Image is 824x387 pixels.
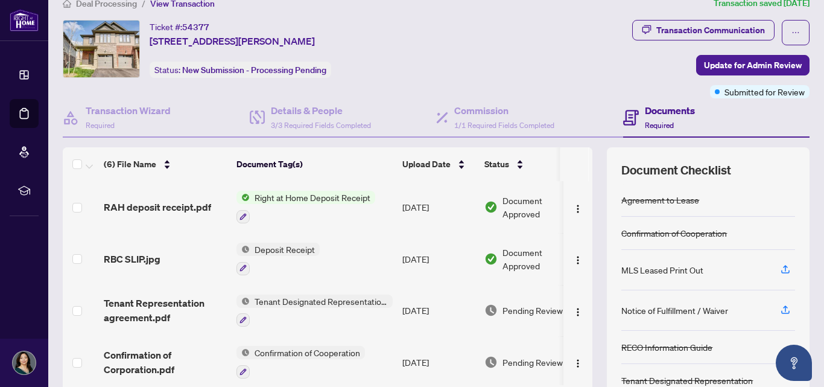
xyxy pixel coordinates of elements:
[484,304,498,317] img: Document Status
[13,351,36,374] img: Profile Icon
[502,356,563,369] span: Pending Review
[480,147,582,181] th: Status
[271,121,371,130] span: 3/3 Required Fields Completed
[454,103,554,118] h4: Commission
[236,295,250,308] img: Status Icon
[99,147,232,181] th: (6) File Name
[104,200,211,214] span: RAH deposit receipt.pdf
[696,55,810,75] button: Update for Admin Review
[10,9,39,31] img: logo
[150,62,331,78] div: Status:
[86,103,171,118] h4: Transaction Wizard
[398,285,480,337] td: [DATE]
[645,121,674,130] span: Required
[454,121,554,130] span: 1/1 Required Fields Completed
[573,307,583,317] img: Logo
[568,197,588,217] button: Logo
[704,56,802,75] span: Update for Admin Review
[402,158,451,171] span: Upload Date
[236,243,320,275] button: Status IconDeposit Receipt
[232,147,398,181] th: Document Tag(s)
[632,20,775,40] button: Transaction Communication
[791,28,800,37] span: ellipsis
[656,21,765,40] div: Transaction Communication
[271,103,371,118] h4: Details & People
[236,346,365,379] button: Status IconConfirmation of Cooperation
[250,295,393,308] span: Tenant Designated Representation Agreement
[104,348,227,377] span: Confirmation of Corporation.pdf
[568,249,588,269] button: Logo
[250,346,365,359] span: Confirmation of Cooperation
[236,191,250,204] img: Status Icon
[398,181,480,233] td: [DATE]
[150,20,209,34] div: Ticket #:
[398,147,480,181] th: Upload Date
[502,304,563,317] span: Pending Review
[573,255,583,265] img: Logo
[724,85,805,98] span: Submitted for Review
[236,346,250,359] img: Status Icon
[573,359,583,368] img: Logo
[621,226,727,240] div: Confirmation of Cooperation
[104,252,160,266] span: RBC SLIP.jpg
[398,233,480,285] td: [DATE]
[568,301,588,320] button: Logo
[621,304,728,317] div: Notice of Fulfillment / Waiver
[484,200,498,214] img: Document Status
[502,246,577,272] span: Document Approved
[250,243,320,256] span: Deposit Receipt
[776,345,812,381] button: Open asap
[568,353,588,372] button: Logo
[63,21,139,77] img: IMG-X12393554_1.jpg
[621,162,731,179] span: Document Checklist
[104,158,156,171] span: (6) File Name
[621,193,699,206] div: Agreement to Lease
[182,65,326,75] span: New Submission - Processing Pending
[236,243,250,256] img: Status Icon
[484,356,498,369] img: Document Status
[182,22,209,33] span: 54377
[484,252,498,266] img: Document Status
[645,103,695,118] h4: Documents
[236,191,375,223] button: Status IconRight at Home Deposit Receipt
[104,296,227,325] span: Tenant Representation agreement.pdf
[621,341,712,354] div: RECO Information Guide
[484,158,509,171] span: Status
[573,204,583,214] img: Logo
[250,191,375,204] span: Right at Home Deposit Receipt
[502,194,577,220] span: Document Approved
[621,263,703,277] div: MLS Leased Print Out
[86,121,115,130] span: Required
[236,295,393,327] button: Status IconTenant Designated Representation Agreement
[150,34,315,48] span: [STREET_ADDRESS][PERSON_NAME]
